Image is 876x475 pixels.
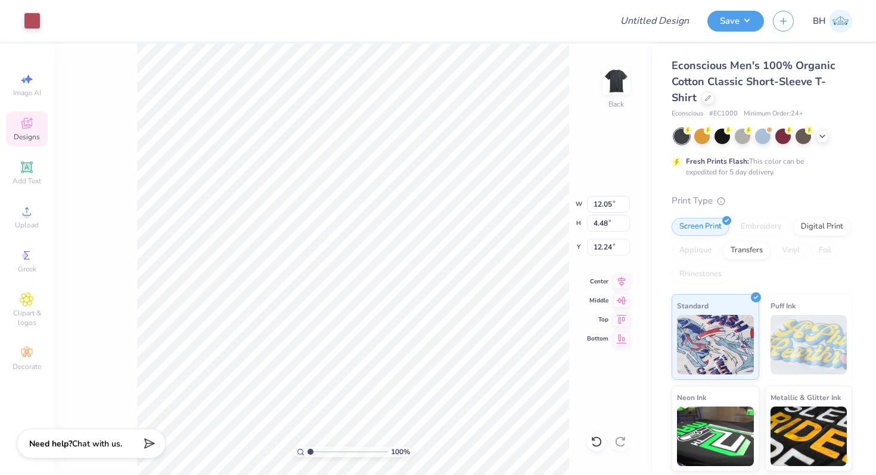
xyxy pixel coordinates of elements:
[672,58,835,105] span: Econscious Men's 100% Organic Cotton Classic Short-Sleeve T-Shirt
[15,220,39,230] span: Upload
[391,446,410,457] span: 100 %
[723,242,771,260] div: Transfers
[686,156,832,177] div: This color can be expedited for 5 day delivery.
[677,299,709,312] span: Standard
[672,218,729,236] div: Screen Print
[587,315,608,324] span: Top
[771,391,841,404] span: Metallic & Glitter Ink
[13,176,41,186] span: Add Text
[13,88,41,98] span: Image AI
[672,109,703,119] span: Econscious
[829,10,852,33] img: Bella Henkels
[811,242,839,260] div: Foil
[604,69,628,93] img: Back
[686,157,749,166] strong: Fresh Prints Flash:
[672,265,729,283] div: Rhinestones
[587,335,608,343] span: Bottom
[813,10,852,33] a: BH
[774,242,807,260] div: Vinyl
[18,264,36,274] span: Greek
[771,315,847,374] img: Puff Ink
[72,438,122,449] span: Chat with us.
[672,242,719,260] div: Applique
[14,132,40,142] span: Designs
[13,362,41,371] span: Decorate
[677,315,754,374] img: Standard
[709,109,738,119] span: # EC1000
[733,218,790,236] div: Embroidery
[707,11,764,32] button: Save
[771,299,796,312] span: Puff Ink
[587,277,608,286] span: Center
[611,9,698,33] input: Untitled Design
[771,407,847,466] img: Metallic & Glitter Ink
[587,296,608,305] span: Middle
[677,391,706,404] span: Neon Ink
[813,14,826,28] span: BH
[672,194,852,208] div: Print Type
[29,438,72,449] strong: Need help?
[793,218,851,236] div: Digital Print
[677,407,754,466] img: Neon Ink
[6,308,48,327] span: Clipart & logos
[608,99,624,110] div: Back
[744,109,803,119] span: Minimum Order: 24 +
